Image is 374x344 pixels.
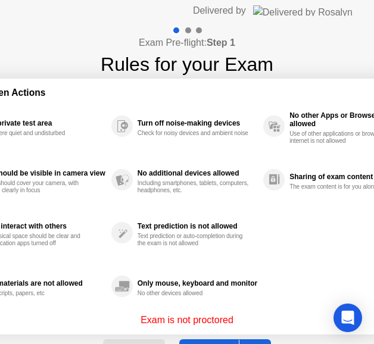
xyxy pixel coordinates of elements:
img: Delivered by Rosalyn [253,5,353,16]
p: Exam is not proctored [141,313,233,327]
b: Step 1 [207,37,235,48]
div: Check for noisy devices and ambient noise [138,130,250,137]
div: Including smartphones, tablets, computers, headphones, etc. [138,180,250,194]
h4: Exam Pre-flight: [139,36,235,50]
div: Text prediction or auto-completion during the exam is not allowed [138,233,250,247]
div: Turn off noise-making devices [138,119,257,127]
div: No other devices allowed [138,290,250,297]
div: Open Intercom Messenger [334,304,362,332]
div: Text prediction is not allowed [138,222,257,230]
h1: Rules for your Exam [101,50,273,79]
div: Only mouse, keyboard and monitor [138,279,257,287]
div: No additional devices allowed [138,169,257,177]
div: Delivered by [193,4,246,18]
